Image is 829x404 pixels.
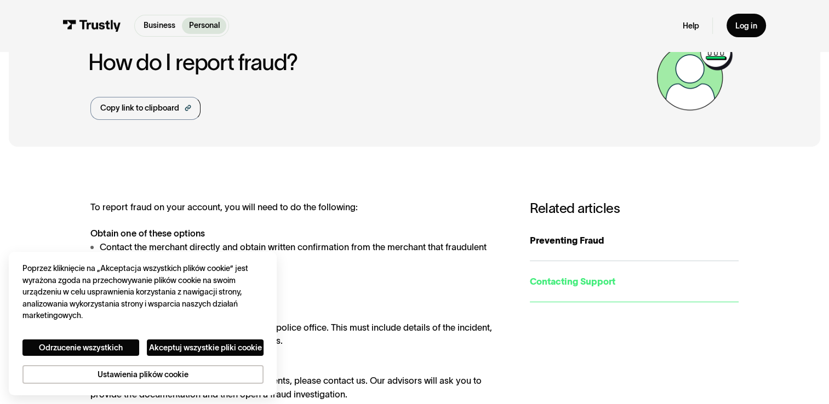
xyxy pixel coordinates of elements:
strong: Obtain one of these options [90,228,204,238]
p: Business [144,20,175,31]
img: Trustly Logo [63,20,121,32]
a: Help [683,21,699,31]
button: Akceptuj wszystkie pliki cookie [147,339,264,356]
div: Cookie banner [9,252,277,395]
a: Business [137,18,182,34]
h3: Related articles [530,200,738,216]
div: Preventing Fraud [530,234,738,247]
div: Copy link to clipboard [100,102,179,114]
button: Ustawienia plików cookie [22,365,264,384]
h1: How do I report fraud? [88,50,650,75]
div: Poprzez kliknięcie na „Akceptacja wszystkich plików cookie” jest wyrażona zgoda na przechowywanie... [22,263,264,321]
div: Log in [735,21,757,31]
div: prywatność [22,263,264,384]
a: Contacting Support [530,261,738,302]
p: Personal [189,20,220,31]
a: Copy link to clipboard [90,97,201,120]
li: Contact the merchant directly and obtain written confirmation from the merchant that fraudulent a... [90,240,507,267]
a: Personal [182,18,226,34]
a: Log in [727,14,767,37]
li: File and obtain a police report at your local police office. This must include details of the inc... [90,321,507,348]
a: Preventing Fraud [530,221,738,261]
div: Contacting Support [530,275,738,288]
button: Odrzucenie wszystkich [22,339,139,356]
